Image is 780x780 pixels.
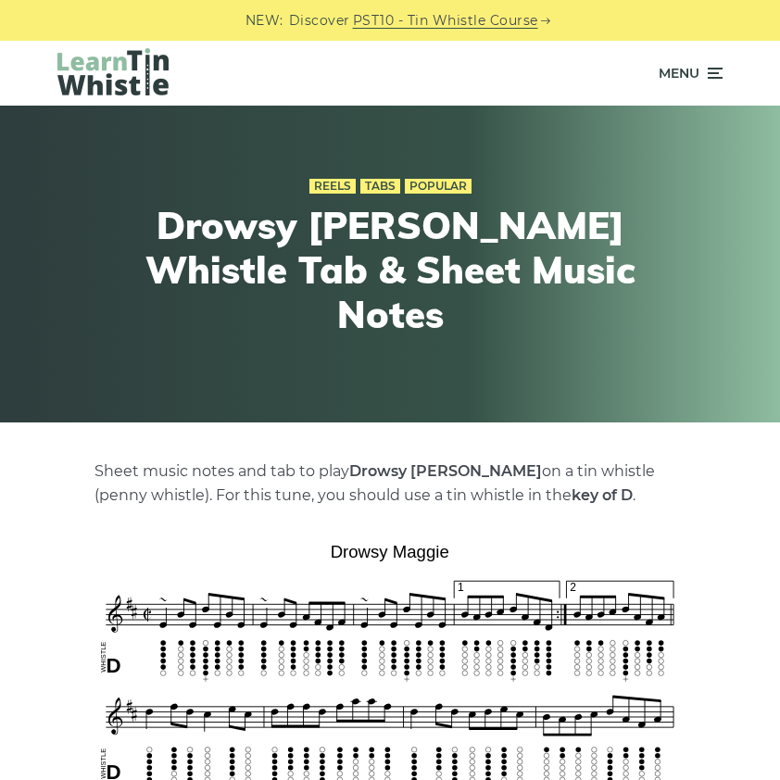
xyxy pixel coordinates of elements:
strong: Drowsy [PERSON_NAME] [349,462,542,480]
a: Tabs [360,179,400,194]
a: Reels [309,179,356,194]
p: Sheet music notes and tab to play on a tin whistle (penny whistle). For this tune, you should use... [94,459,686,508]
img: LearnTinWhistle.com [57,48,169,95]
a: Popular [405,179,472,194]
span: Menu [659,50,699,96]
strong: key of D [572,486,633,504]
h1: Drowsy [PERSON_NAME] Whistle Tab & Sheet Music Notes [140,203,640,336]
